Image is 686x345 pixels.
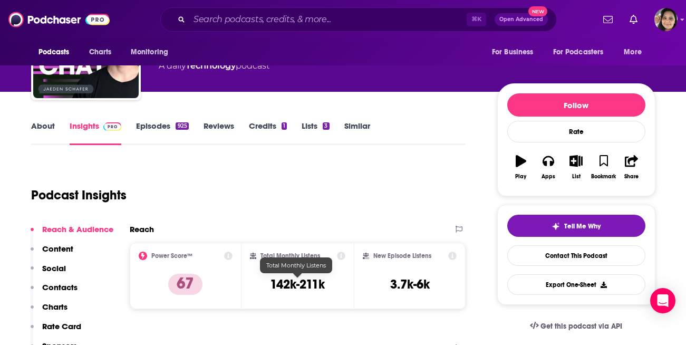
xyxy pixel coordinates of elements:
div: Open Intercom Messenger [650,288,675,313]
button: Contacts [31,282,78,302]
img: User Profile [654,8,678,31]
a: Reviews [204,121,234,145]
button: Show profile menu [654,8,678,31]
div: A daily podcast [159,60,269,72]
span: Podcasts [38,45,70,60]
button: Charts [31,302,67,321]
span: For Podcasters [553,45,604,60]
a: Similar [344,121,370,145]
button: Social [31,263,66,283]
h1: Podcast Insights [31,187,127,203]
span: Monitoring [131,45,168,60]
button: open menu [485,42,547,62]
button: open menu [616,42,655,62]
button: Share [617,148,645,186]
div: Bookmark [591,174,616,180]
a: Charts [82,42,118,62]
button: Open AdvancedNew [495,13,548,26]
h2: New Episode Listens [373,252,431,260]
span: Tell Me Why [564,222,601,231]
p: Reach & Audience [42,224,113,234]
img: Podchaser - Follow, Share and Rate Podcasts [8,9,110,30]
button: Content [31,244,73,263]
div: Share [624,174,639,180]
a: Technology [186,61,236,71]
button: open menu [546,42,619,62]
a: Credits1 [249,121,287,145]
span: Open Advanced [499,17,543,22]
div: 925 [176,122,188,130]
a: InsightsPodchaser Pro [70,121,122,145]
span: More [624,45,642,60]
span: For Business [492,45,534,60]
div: List [572,174,581,180]
button: tell me why sparkleTell Me Why [507,215,645,237]
p: Charts [42,302,67,312]
a: Lists3 [302,121,329,145]
a: Contact This Podcast [507,245,645,266]
a: About [31,121,55,145]
p: Social [42,263,66,273]
button: open menu [31,42,83,62]
a: Episodes925 [136,121,188,145]
span: New [528,6,547,16]
h2: Total Monthly Listens [260,252,320,260]
h2: Power Score™ [151,252,192,260]
p: Content [42,244,73,254]
h3: 3.7k-6k [390,276,430,292]
button: open menu [123,42,182,62]
a: Get this podcast via API [521,313,631,339]
p: 67 [168,274,202,295]
button: Apps [535,148,562,186]
p: Contacts [42,282,78,292]
a: Show notifications dropdown [625,11,642,28]
h2: Reach [130,224,154,234]
input: Search podcasts, credits, & more... [189,11,467,28]
span: Get this podcast via API [540,322,622,331]
div: 1 [282,122,287,130]
span: Total Monthly Listens [266,262,326,269]
button: Play [507,148,535,186]
span: Charts [89,45,112,60]
div: Rate [507,121,645,142]
span: Logged in as shelbyjanner [654,8,678,31]
button: Reach & Audience [31,224,113,244]
button: Rate Card [31,321,81,341]
button: Export One-Sheet [507,274,645,295]
button: Bookmark [590,148,617,186]
img: tell me why sparkle [552,222,560,231]
a: Show notifications dropdown [599,11,617,28]
button: Follow [507,93,645,117]
button: List [562,148,590,186]
div: Play [515,174,526,180]
div: Apps [542,174,555,180]
div: 3 [323,122,329,130]
span: ⌘ K [467,13,486,26]
img: Podchaser Pro [103,122,122,131]
h3: 142k-211k [270,276,325,292]
div: Search podcasts, credits, & more... [160,7,557,32]
p: Rate Card [42,321,81,331]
